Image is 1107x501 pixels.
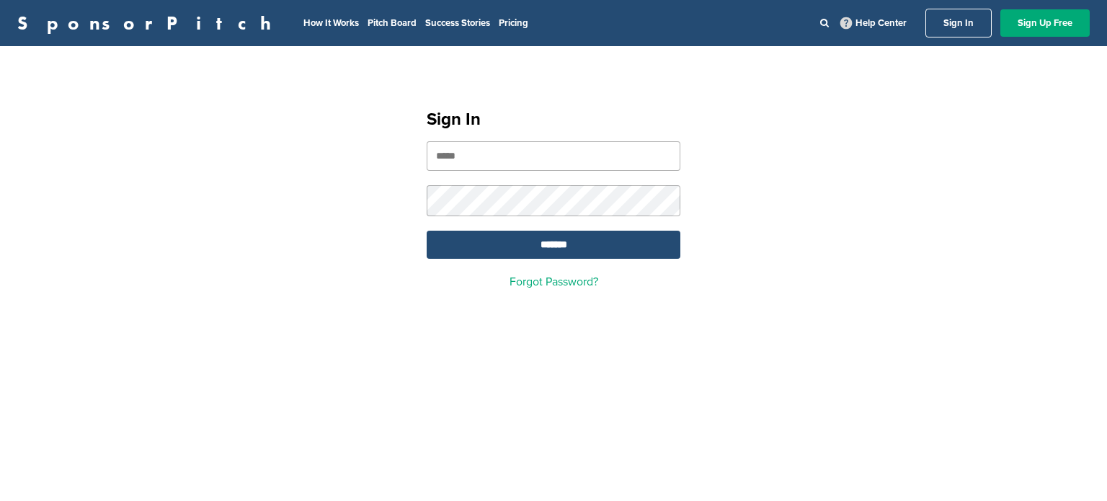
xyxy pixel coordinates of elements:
a: How It Works [303,17,359,29]
a: Pitch Board [368,17,417,29]
a: Help Center [837,14,910,32]
a: Sign In [925,9,992,37]
a: Pricing [499,17,528,29]
a: Success Stories [425,17,490,29]
h1: Sign In [427,107,680,133]
a: Forgot Password? [510,275,598,289]
a: SponsorPitch [17,14,280,32]
a: Sign Up Free [1000,9,1090,37]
